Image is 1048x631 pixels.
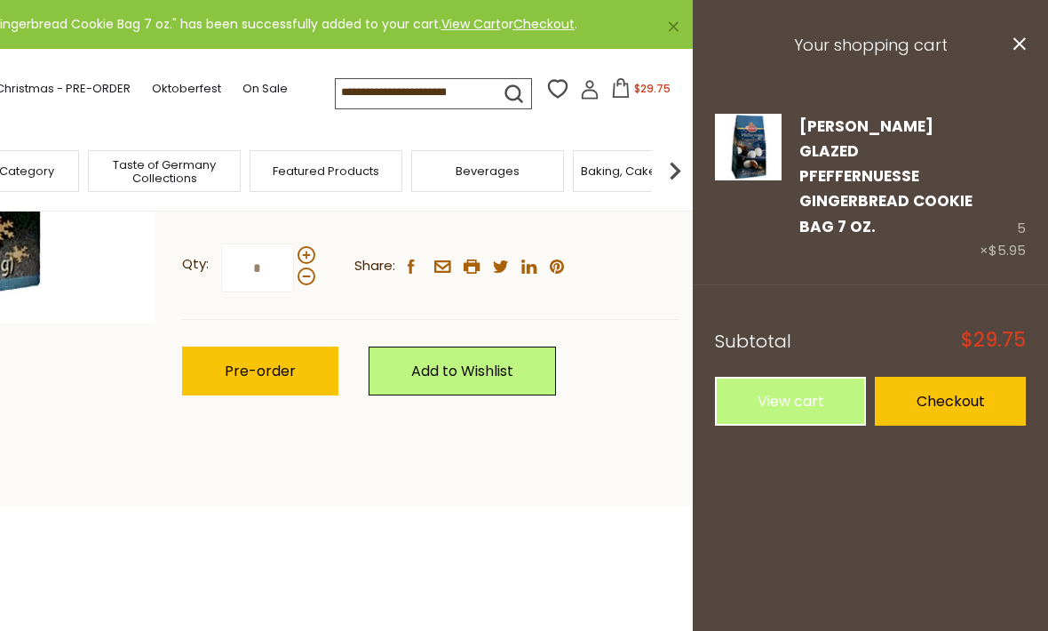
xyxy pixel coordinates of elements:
[657,153,693,188] img: next arrow
[242,79,288,99] a: On Sale
[634,81,671,96] span: $29.75
[799,116,973,237] a: [PERSON_NAME] Glazed Pfeffernuesse Gingerbread Cookie Bag 7 oz.
[273,164,379,178] a: Featured Products
[93,158,235,185] a: Taste of Germany Collections
[225,361,296,381] span: Pre-order
[715,329,791,354] span: Subtotal
[441,15,501,33] a: View Cart
[513,15,575,33] a: Checkout
[354,255,395,277] span: Share:
[668,21,679,32] a: ×
[980,114,1026,262] div: 5 ×
[369,347,556,395] a: Add to Wishlist
[456,164,520,178] a: Beverages
[988,241,1026,260] span: $5.95
[581,164,719,178] a: Baking, Cakes, Desserts
[182,347,338,395] button: Pre-order
[603,78,679,105] button: $29.75
[221,244,294,292] input: Qty:
[182,253,209,276] strong: Qty:
[715,377,866,426] a: View cart
[152,79,221,99] a: Oktoberfest
[875,377,1026,426] a: Checkout
[715,114,782,180] img: Wicklein Glazed Pfeffernuesse Gingerbread Cookie Bag 7 oz.
[961,331,1026,350] span: $29.75
[715,114,782,262] a: Wicklein Glazed Pfeffernuesse Gingerbread Cookie Bag 7 oz.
